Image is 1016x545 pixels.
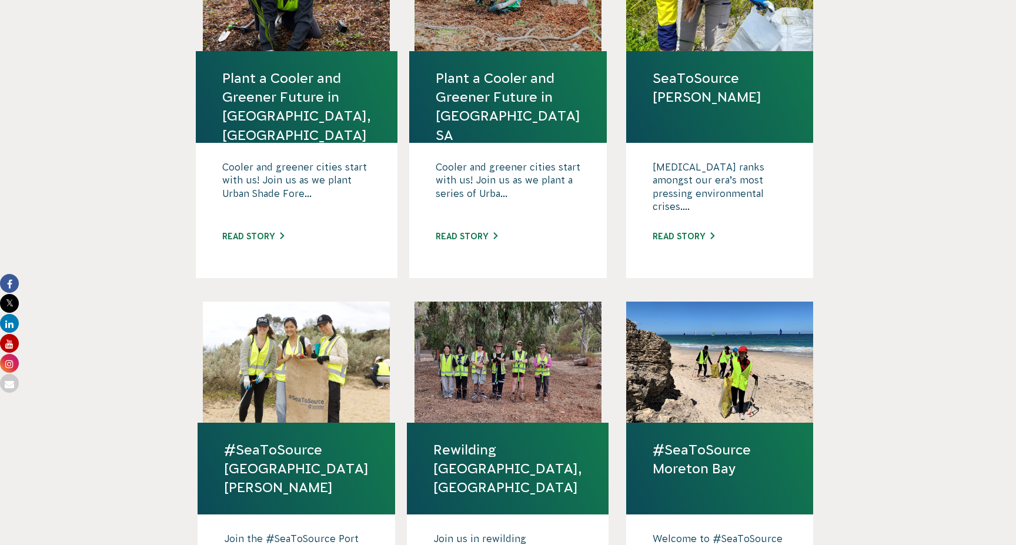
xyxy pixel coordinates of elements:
[653,232,714,241] a: Read story
[653,161,787,219] p: [MEDICAL_DATA] ranks amongst our era’s most pressing environmental crises....
[433,440,582,497] a: Rewilding [GEOGRAPHIC_DATA], [GEOGRAPHIC_DATA]
[653,69,787,106] a: SeaToSource [PERSON_NAME]
[436,69,580,145] a: Plant a Cooler and Greener Future in [GEOGRAPHIC_DATA] SA
[653,440,787,478] a: #SeaToSource Moreton Bay
[436,232,497,241] a: Read story
[222,69,371,145] a: Plant a Cooler and Greener Future in [GEOGRAPHIC_DATA], [GEOGRAPHIC_DATA]
[436,161,580,219] p: Cooler and greener cities start with us! Join us as we plant a series of Urba...
[224,440,369,497] a: #SeaToSource [GEOGRAPHIC_DATA][PERSON_NAME]
[222,232,284,241] a: Read story
[222,161,371,219] p: Cooler and greener cities start with us! Join us as we plant Urban Shade Fore...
